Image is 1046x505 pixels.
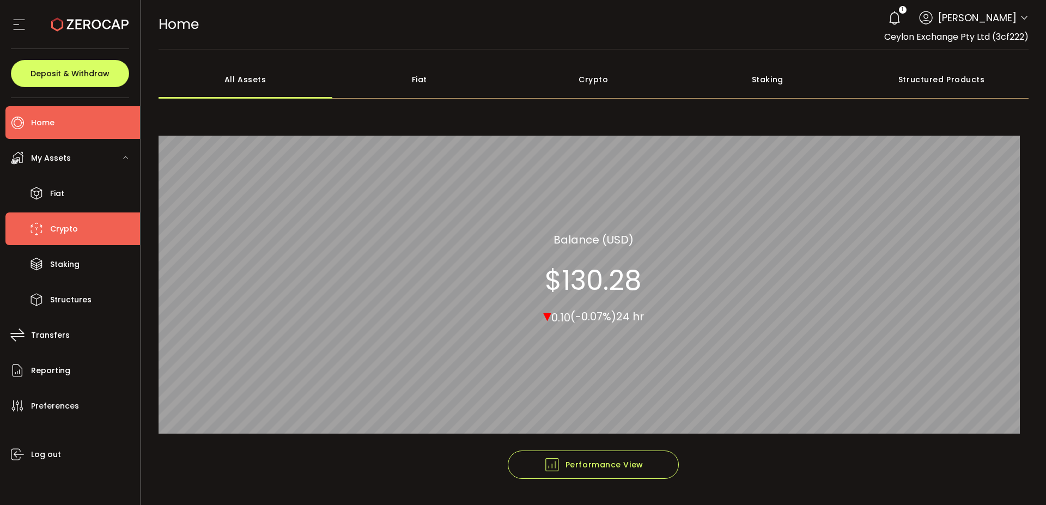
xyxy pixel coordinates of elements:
span: [PERSON_NAME] [938,10,1017,25]
span: Performance View [544,457,643,473]
span: 0.10 [551,309,570,325]
span: Reporting [31,363,70,379]
span: 1 [902,6,903,14]
span: (-0.07%) [570,309,616,324]
span: Ceylon Exchange Pty Ltd (3cf222) [884,31,1029,43]
button: Performance View [508,451,679,479]
span: My Assets [31,150,71,166]
span: Deposit & Withdraw [31,70,110,77]
span: Log out [31,447,61,463]
section: Balance (USD) [554,231,634,247]
iframe: Chat Widget [992,453,1046,505]
div: Staking [680,60,855,99]
span: Home [31,115,54,131]
span: Preferences [31,398,79,414]
span: Fiat [50,186,64,202]
button: Deposit & Withdraw [11,60,129,87]
section: $130.28 [545,264,642,296]
div: All Assets [159,60,333,99]
span: 24 hr [616,309,644,324]
div: Structured Products [855,60,1029,99]
span: Home [159,15,199,34]
span: ▾ [543,303,551,327]
div: Fiat [332,60,507,99]
span: Staking [50,257,80,272]
span: Transfers [31,327,70,343]
span: Structures [50,292,92,308]
div: Crypto [507,60,681,99]
span: Crypto [50,221,78,237]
